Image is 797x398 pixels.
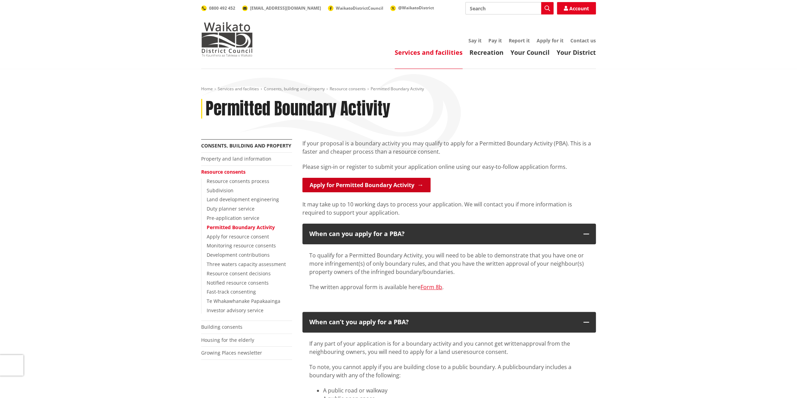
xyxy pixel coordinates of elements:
[302,178,431,192] a: Apply for Permitted Boundary Activity
[330,86,366,92] a: Resource consents
[207,224,275,231] a: Permitted Boundary Activity
[206,99,390,119] h1: Permitted Boundary Activity
[309,319,577,326] div: When can’t you apply for a PBA?
[488,37,502,44] a: Pay it
[207,252,270,258] a: Development contributions
[302,163,596,171] p: Please sign-in or register to submit your application online using our easy-to-follow application...
[309,340,570,356] span: approval from the neighbouring owners, you will need to apply for a land use
[302,224,596,244] button: When can you apply for a PBA?
[302,139,596,156] p: If your proposal is a boundary activity you may qualify to apply for a Permitted Boundary Activit...
[201,5,235,11] a: 0800 492 452
[264,86,325,92] a: Consents, building and property
[207,215,259,221] a: Pre-application service
[201,169,246,175] a: Resource consents
[510,48,550,57] a: Your Council
[201,337,254,343] a: Housing for the elderly
[328,5,383,11] a: WaikatoDistrictCouncil
[309,283,589,291] p: The written approval form is available here .
[250,5,321,11] span: [EMAIL_ADDRESS][DOMAIN_NAME]
[207,270,271,277] a: Resource consent decisions
[242,5,321,11] a: [EMAIL_ADDRESS][DOMAIN_NAME]
[207,178,269,184] a: Resource consents process
[309,339,589,356] p: If any part of your application is for a boundary activity and you cannot get written
[509,37,530,44] a: Report it
[207,288,256,295] a: Fast-track consenting
[201,324,242,330] a: Building consents
[209,5,235,11] span: 0800 492 452
[465,2,553,14] input: Search input
[765,369,790,394] iframe: Messenger Launcher
[207,242,276,249] a: Monitoring resource consents
[421,283,442,291] a: Form 8b
[201,142,291,149] a: Consents, building and property
[207,307,263,314] a: Investor advisory service
[557,48,596,57] a: Your District
[537,37,563,44] a: Apply for it
[309,231,577,237] div: When can you apply for a PBA?
[323,386,589,395] li: A public road or walkway​
[309,251,589,276] p: To qualify for a Permitted Boundary Activity, you will need to be able to demonstrate that you ha...
[207,279,269,286] a: Notified resource consents
[309,363,518,371] span: To note, you cannot apply if you are building close to a public boundary. A public
[398,5,434,11] span: @WaikatoDistrict
[469,48,504,57] a: Recreation
[218,86,259,92] a: Services and facilities
[207,233,269,240] a: Apply for resource consent
[557,2,596,14] a: Account
[570,37,596,44] a: Contact us
[461,348,508,356] span: resource consent.​
[201,22,253,57] img: Waikato District Council - Te Kaunihera aa Takiwaa o Waikato
[302,200,596,217] p: It may take up to 10 working days to process your application. We will contact you if more inform...
[201,349,262,356] a: Growing Places newsletter
[390,5,434,11] a: @WaikatoDistrict
[201,86,213,92] a: Home
[395,48,463,57] a: Services and facilities
[201,86,596,92] nav: breadcrumb
[309,363,571,379] span: boundary includes a boundary with any of the following:​
[207,196,279,203] a: Land development engineering
[207,298,280,304] a: Te Whakawhanake Papakaainga
[201,155,271,162] a: Property and land information
[207,261,286,267] a: Three waters capacity assessment
[468,37,482,44] a: Say it
[302,312,596,333] button: When can’t you apply for a PBA?
[336,5,383,11] span: WaikatoDistrictCouncil
[207,187,234,194] a: Subdivision
[371,86,424,92] span: Permitted Boundary Activity
[207,205,255,212] a: Duty planner service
